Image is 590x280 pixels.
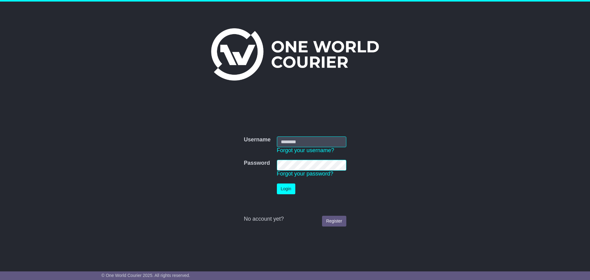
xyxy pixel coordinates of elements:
a: Register [322,216,346,227]
div: No account yet? [244,216,346,223]
a: Forgot your password? [277,171,333,177]
a: Forgot your username? [277,147,334,153]
img: One World [211,28,379,81]
span: © One World Courier 2025. All rights reserved. [101,273,190,278]
button: Login [277,183,295,194]
label: Password [244,160,270,167]
label: Username [244,136,270,143]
